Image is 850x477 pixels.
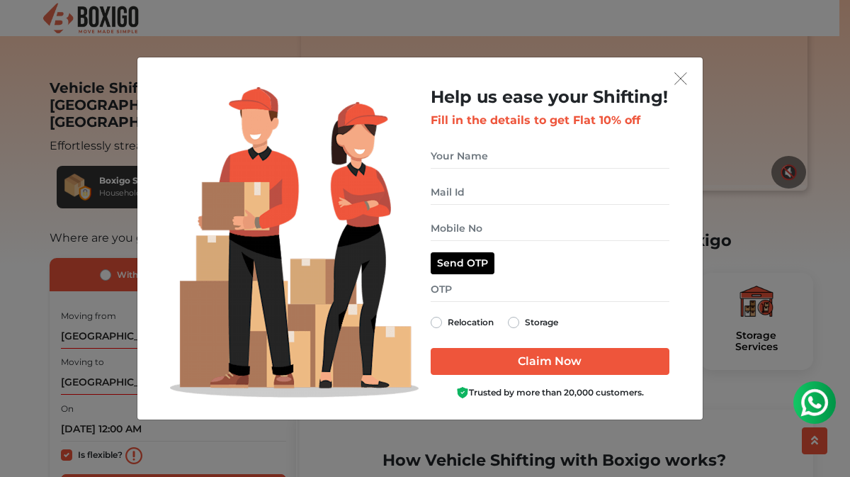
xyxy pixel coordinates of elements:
[14,14,42,43] img: whatsapp-icon.svg
[431,348,669,375] input: Claim Now
[456,386,469,399] img: Boxigo Customer Shield
[674,72,687,85] img: exit
[431,277,669,302] input: OTP
[431,87,669,108] h2: Help us ease your Shifting!
[525,314,558,331] label: Storage
[170,87,419,398] img: Lead Welcome Image
[431,216,669,241] input: Mobile No
[431,386,669,400] div: Trusted by more than 20,000 customers.
[431,252,494,274] button: Send OTP
[448,314,494,331] label: Relocation
[431,144,669,169] input: Your Name
[431,113,669,127] h3: Fill in the details to get Flat 10% off
[431,180,669,205] input: Mail Id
